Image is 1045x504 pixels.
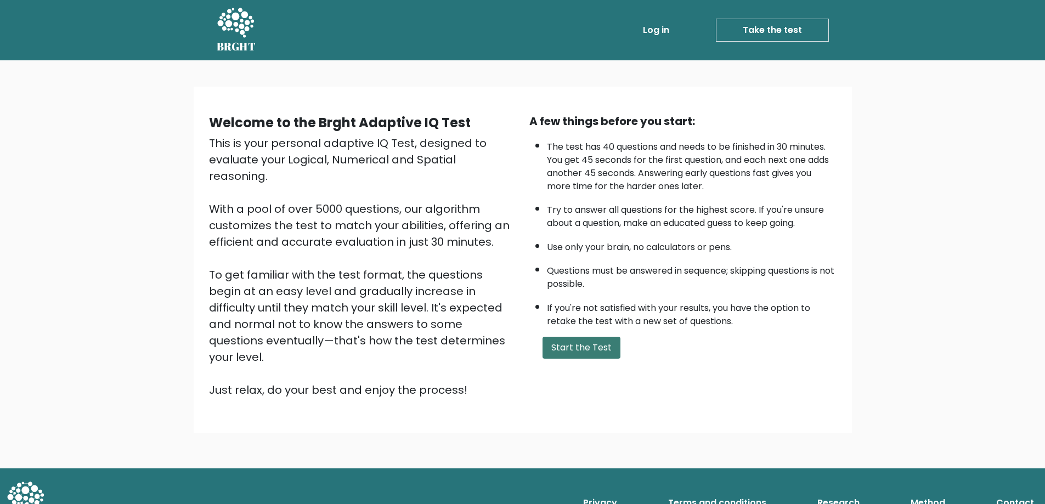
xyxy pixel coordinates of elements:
[639,19,674,41] a: Log in
[529,113,837,129] div: A few things before you start:
[209,114,471,132] b: Welcome to the Brght Adaptive IQ Test
[547,198,837,230] li: Try to answer all questions for the highest score. If you're unsure about a question, make an edu...
[547,259,837,291] li: Questions must be answered in sequence; skipping questions is not possible.
[547,235,837,254] li: Use only your brain, no calculators or pens.
[209,135,516,398] div: This is your personal adaptive IQ Test, designed to evaluate your Logical, Numerical and Spatial ...
[217,40,256,53] h5: BRGHT
[543,337,620,359] button: Start the Test
[217,4,256,56] a: BRGHT
[716,19,829,42] a: Take the test
[547,296,837,328] li: If you're not satisfied with your results, you have the option to retake the test with a new set ...
[547,135,837,193] li: The test has 40 questions and needs to be finished in 30 minutes. You get 45 seconds for the firs...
